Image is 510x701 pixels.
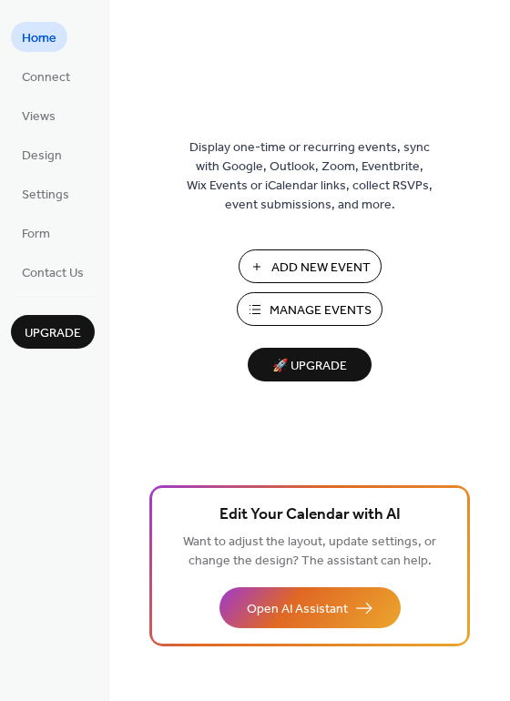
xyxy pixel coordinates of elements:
[11,315,95,349] button: Upgrade
[11,100,66,130] a: Views
[237,292,382,326] button: Manage Events
[219,503,401,528] span: Edit Your Calendar with AI
[22,147,62,166] span: Design
[11,22,67,52] a: Home
[187,138,433,215] span: Display one-time or recurring events, sync with Google, Outlook, Zoom, Eventbrite, Wix Events or ...
[271,259,371,278] span: Add New Event
[22,68,70,87] span: Connect
[11,139,73,169] a: Design
[11,257,95,287] a: Contact Us
[11,61,81,91] a: Connect
[259,354,361,379] span: 🚀 Upgrade
[270,301,372,320] span: Manage Events
[22,186,69,205] span: Settings
[247,600,348,619] span: Open AI Assistant
[22,264,84,283] span: Contact Us
[183,530,436,574] span: Want to adjust the layout, update settings, or change the design? The assistant can help.
[11,218,61,248] a: Form
[22,107,56,127] span: Views
[239,249,382,283] button: Add New Event
[248,348,372,381] button: 🚀 Upgrade
[22,29,56,48] span: Home
[11,178,80,208] a: Settings
[219,587,401,628] button: Open AI Assistant
[22,225,50,244] span: Form
[25,324,81,343] span: Upgrade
